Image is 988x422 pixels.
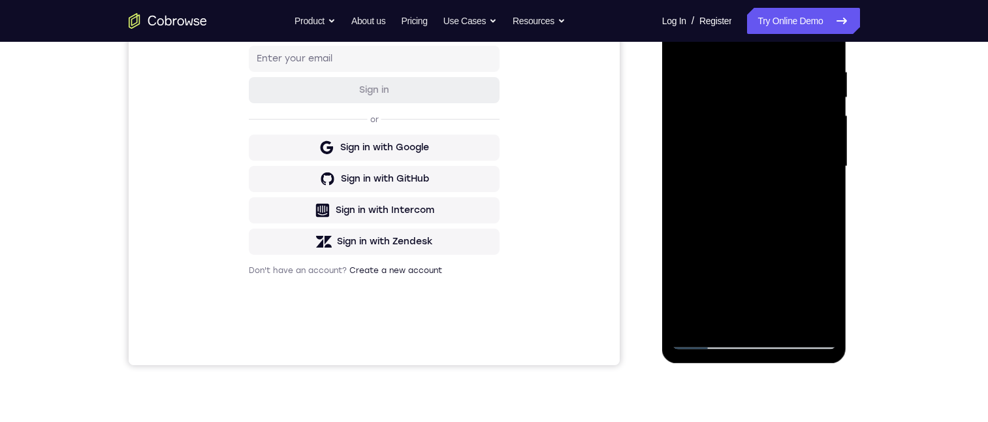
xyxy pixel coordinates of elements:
a: Create a new account [221,338,313,348]
p: Don't have an account? [120,338,371,348]
button: Sign in with Intercom [120,270,371,296]
button: Sign in with Google [120,207,371,233]
button: Sign in with GitHub [120,238,371,265]
button: Resources [513,8,566,34]
div: Sign in with Google [212,214,300,227]
a: Log In [662,8,686,34]
span: / [692,13,694,29]
div: Sign in with GitHub [212,245,300,258]
button: Sign in with Zendesk [120,301,371,327]
a: Register [699,8,731,34]
button: Use Cases [443,8,497,34]
a: Go to the home page [129,13,207,29]
p: or [239,187,253,197]
div: Sign in with Zendesk [208,308,304,321]
a: About us [351,8,385,34]
button: Product [295,8,336,34]
div: Sign in with Intercom [207,276,306,289]
a: Try Online Demo [747,8,859,34]
a: Pricing [401,8,427,34]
